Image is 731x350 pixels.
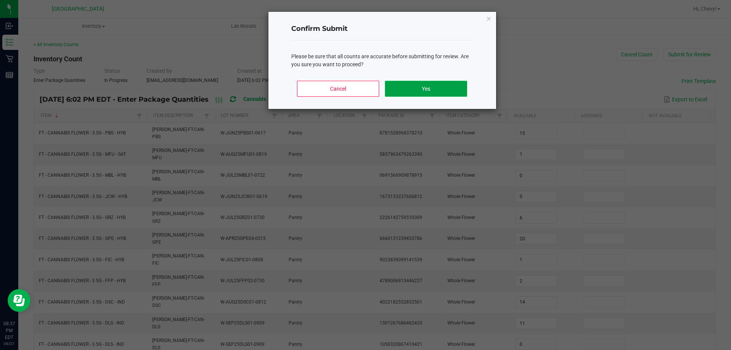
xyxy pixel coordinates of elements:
button: Close [486,14,492,23]
div: Please be sure that all counts are accurate before submitting for review. Are you sure you want t... [291,53,473,69]
h4: Confirm Submit [291,24,473,34]
iframe: Resource center [8,289,30,312]
button: Cancel [297,81,379,97]
button: Yes [385,81,467,97]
